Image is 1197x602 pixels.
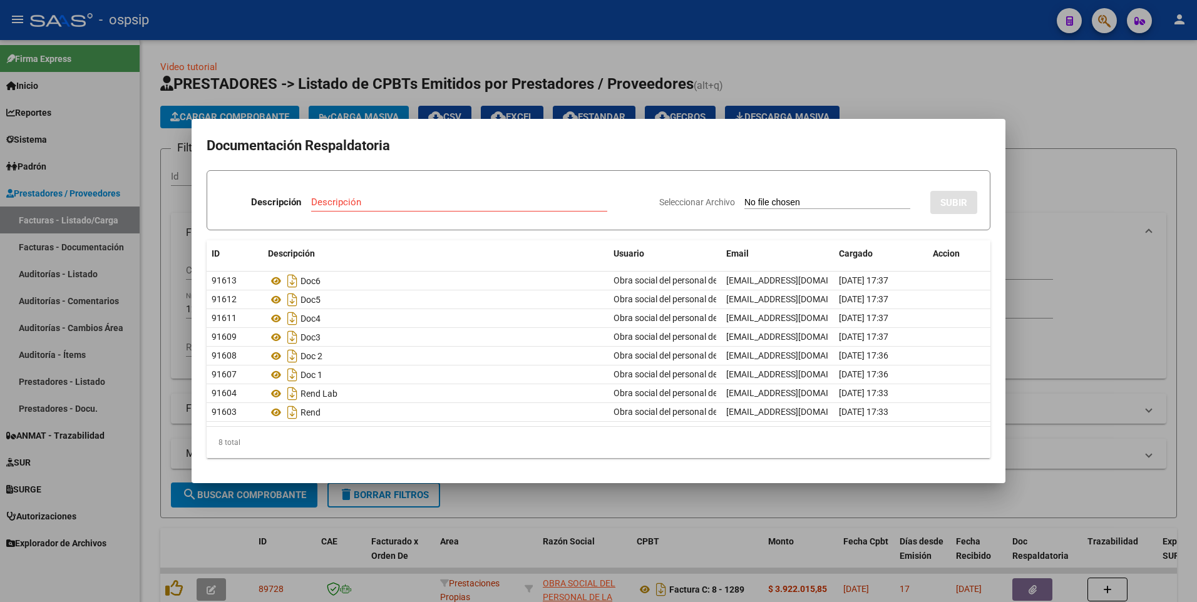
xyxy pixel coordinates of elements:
[726,369,865,379] span: [EMAIL_ADDRESS][DOMAIN_NAME]
[614,275,875,285] span: Obra social del personal de la actividad cervecera y afines OSPACA .
[207,134,990,158] h2: Documentación Respaldatoria
[940,197,967,208] span: SUBIR
[212,332,237,342] span: 91609
[726,313,865,323] span: [EMAIL_ADDRESS][DOMAIN_NAME]
[268,346,604,366] div: Doc 2
[839,332,888,342] span: [DATE] 17:37
[268,309,604,329] div: Doc4
[268,365,604,385] div: Doc 1
[726,388,865,398] span: [EMAIL_ADDRESS][DOMAIN_NAME]
[721,240,834,267] datatable-header-cell: Email
[726,248,749,258] span: Email
[614,369,875,379] span: Obra social del personal de la actividad cervecera y afines OSPACA .
[614,350,875,360] span: Obra social del personal de la actividad cervecera y afines OSPACA .
[614,294,875,304] span: Obra social del personal de la actividad cervecera y afines OSPACA .
[726,275,865,285] span: [EMAIL_ADDRESS][DOMAIN_NAME]
[614,332,875,342] span: Obra social del personal de la actividad cervecera y afines OSPACA .
[251,195,301,210] p: Descripción
[212,369,237,379] span: 91607
[212,350,237,360] span: 91608
[212,248,220,258] span: ID
[207,240,263,267] datatable-header-cell: ID
[284,309,301,329] i: Descargar documento
[284,346,301,366] i: Descargar documento
[726,294,865,304] span: [EMAIL_ADDRESS][DOMAIN_NAME]
[839,294,888,304] span: [DATE] 17:37
[839,248,873,258] span: Cargado
[614,248,644,258] span: Usuario
[212,388,237,398] span: 91604
[268,248,315,258] span: Descripción
[839,369,888,379] span: [DATE] 17:36
[284,290,301,310] i: Descargar documento
[839,407,888,417] span: [DATE] 17:33
[1154,559,1184,589] iframe: Intercom live chat
[614,313,875,323] span: Obra social del personal de la actividad cervecera y afines OSPACA .
[212,294,237,304] span: 91612
[212,275,237,285] span: 91613
[839,275,888,285] span: [DATE] 17:37
[839,313,888,323] span: [DATE] 17:37
[212,313,237,323] span: 91611
[930,191,977,214] button: SUBIR
[284,384,301,404] i: Descargar documento
[614,407,875,417] span: Obra social del personal de la actividad cervecera y afines OSPACA .
[284,327,301,347] i: Descargar documento
[268,271,604,291] div: Doc6
[933,248,960,258] span: Accion
[614,388,875,398] span: Obra social del personal de la actividad cervecera y afines OSPACA .
[726,332,865,342] span: [EMAIL_ADDRESS][DOMAIN_NAME]
[207,427,990,458] div: 8 total
[268,327,604,347] div: Doc3
[268,402,604,422] div: Rend
[284,365,301,385] i: Descargar documento
[609,240,721,267] datatable-header-cell: Usuario
[839,350,888,360] span: [DATE] 17:36
[726,350,865,360] span: [EMAIL_ADDRESS][DOMAIN_NAME]
[839,388,888,398] span: [DATE] 17:33
[834,240,928,267] datatable-header-cell: Cargado
[263,240,609,267] datatable-header-cell: Descripción
[268,384,604,404] div: Rend Lab
[928,240,990,267] datatable-header-cell: Accion
[726,407,865,417] span: [EMAIL_ADDRESS][DOMAIN_NAME]
[268,290,604,310] div: Doc5
[284,402,301,422] i: Descargar documento
[284,271,301,291] i: Descargar documento
[212,407,237,417] span: 91603
[659,197,735,207] span: Seleccionar Archivo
